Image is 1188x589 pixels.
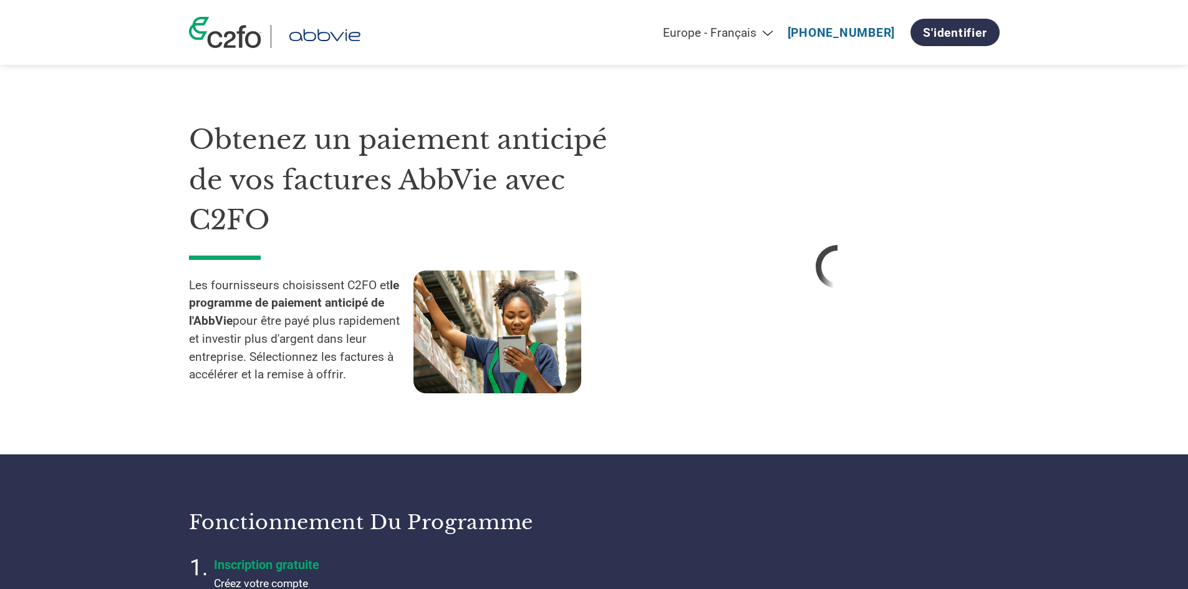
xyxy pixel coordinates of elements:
img: c2fo logo [189,17,261,48]
h4: Inscription gratuite [214,557,526,572]
h3: Fonctionnement du programme [189,510,579,535]
p: Les fournisseurs choisissent C2FO et pour être payé plus rapidement et investir plus d'argent dan... [189,277,413,385]
img: AbbVie [281,25,369,48]
strong: le programme de paiement anticipé de l'AbbVie [189,278,399,328]
a: S'identifier [910,19,999,46]
h1: Obtenez un paiement anticipé de vos factures AbbVie avec C2FO [189,120,638,241]
a: [PHONE_NUMBER] [788,26,896,40]
img: supply chain worker [413,271,581,393]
